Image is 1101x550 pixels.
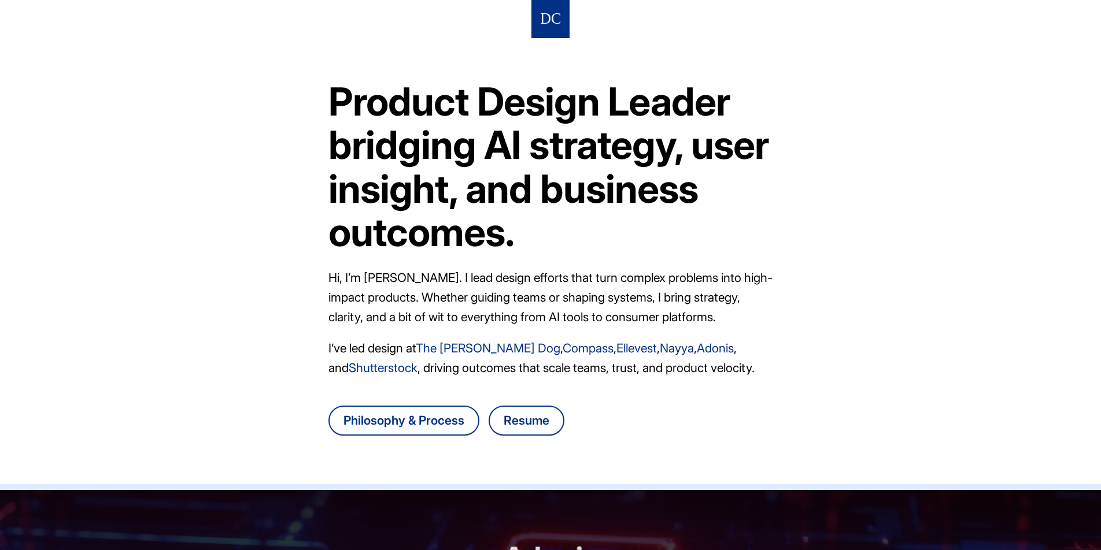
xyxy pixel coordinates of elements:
[328,268,773,327] p: Hi, I’m [PERSON_NAME]. I lead design efforts that turn complex problems into high-impact products...
[489,406,564,436] a: Download Danny Chang's resume as a PDF file
[328,406,479,436] a: Go to Danny Chang's design philosophy and process page
[697,341,734,355] a: Adonis
[349,361,418,375] a: Shutterstock
[660,341,694,355] a: Nayya
[563,341,614,355] a: Compass
[416,341,560,355] a: The [PERSON_NAME] Dog
[541,9,560,30] img: Logo
[616,341,657,355] a: Ellevest
[328,339,773,378] p: I’ve led design at , , , , , and , driving outcomes that scale teams, trust, and product velocity.
[328,80,773,254] h1: Product Design Leader bridging AI strategy, user insight, and business outcomes.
